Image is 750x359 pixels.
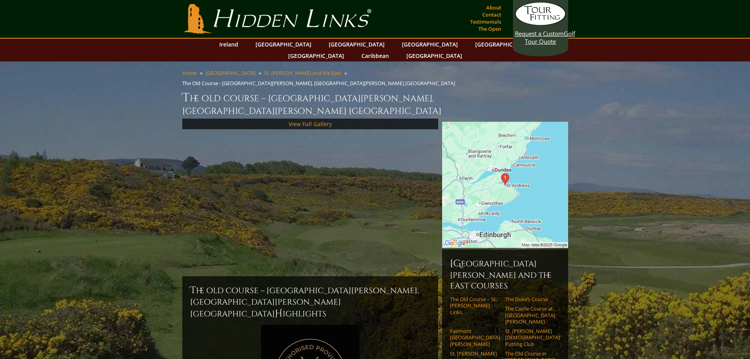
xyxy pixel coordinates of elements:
[284,50,348,61] a: [GEOGRAPHIC_DATA]
[325,39,389,50] a: [GEOGRAPHIC_DATA]
[398,39,462,50] a: [GEOGRAPHIC_DATA]
[468,16,503,27] a: Testimonials
[264,69,341,76] a: St. [PERSON_NAME] and the East
[190,284,430,320] h2: The Old Course – [GEOGRAPHIC_DATA][PERSON_NAME], [GEOGRAPHIC_DATA][PERSON_NAME] [GEOGRAPHIC_DATA]...
[450,296,500,315] a: The Old Course – St. [PERSON_NAME] Links
[252,39,315,50] a: [GEOGRAPHIC_DATA]
[182,90,568,117] h1: The Old Course – [GEOGRAPHIC_DATA][PERSON_NAME], [GEOGRAPHIC_DATA][PERSON_NAME] [GEOGRAPHIC_DATA]
[484,2,503,13] a: About
[515,2,566,45] a: Request a CustomGolf Tour Quote
[402,50,466,61] a: [GEOGRAPHIC_DATA]
[206,69,256,76] a: [GEOGRAPHIC_DATA]
[289,120,332,128] a: View Full Gallery
[442,122,568,248] img: Google Map of St Andrews Links, St Andrews, United Kingdom
[476,23,503,34] a: The Open
[480,9,503,20] a: Contact
[357,50,393,61] a: Caribbean
[505,296,555,302] a: The Duke’s Course
[275,307,283,320] span: H
[515,30,564,37] span: Request a Custom
[505,328,555,347] a: St. [PERSON_NAME] [DEMOGRAPHIC_DATA]’ Putting Club
[182,80,458,87] li: The Old Course - [GEOGRAPHIC_DATA][PERSON_NAME], [GEOGRAPHIC_DATA][PERSON_NAME] [GEOGRAPHIC_DATA]
[182,69,197,76] a: Home
[215,39,242,50] a: Ireland
[450,328,500,347] a: Fairmont [GEOGRAPHIC_DATA][PERSON_NAME]
[471,39,535,50] a: [GEOGRAPHIC_DATA]
[505,305,555,325] a: The Castle Course at [GEOGRAPHIC_DATA][PERSON_NAME]
[450,257,560,291] h6: [GEOGRAPHIC_DATA][PERSON_NAME] and the East Courses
